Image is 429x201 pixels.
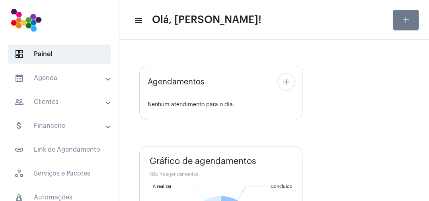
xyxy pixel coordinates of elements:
[14,121,24,131] mat-icon: sidenav icon
[153,184,172,189] text: A realizar
[150,156,256,166] span: Gráfico de agendamentos
[14,169,24,178] span: sidenav icon
[401,15,411,25] mat-icon: add
[8,45,111,64] span: Painel
[271,184,292,189] text: Concluído
[14,49,24,59] span: sidenav icon
[148,102,294,108] div: Nenhum atendimento para o dia.
[14,73,24,83] mat-icon: sidenav icon
[14,97,24,107] mat-icon: sidenav icon
[134,16,142,25] mat-icon: sidenav icon
[8,164,111,183] span: Serviços e Pacotes
[14,145,24,154] mat-icon: sidenav icon
[148,78,205,86] span: Agendamentos
[14,97,106,107] mat-panel-title: Clientes
[152,14,261,26] span: Olá, [PERSON_NAME]!
[8,140,111,159] span: Link de Agendamento
[5,116,119,135] mat-expansion-panel-header: sidenav iconFinanceiro
[5,92,119,111] mat-expansion-panel-header: sidenav iconClientes
[6,4,46,36] img: 7bf4c2a9-cb5a-6366-d80e-59e5d4b2024a.png
[281,77,291,87] mat-icon: add
[14,121,106,131] mat-panel-title: Financeiro
[5,68,119,88] mat-expansion-panel-header: sidenav iconAgenda
[14,73,106,83] mat-panel-title: Agenda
